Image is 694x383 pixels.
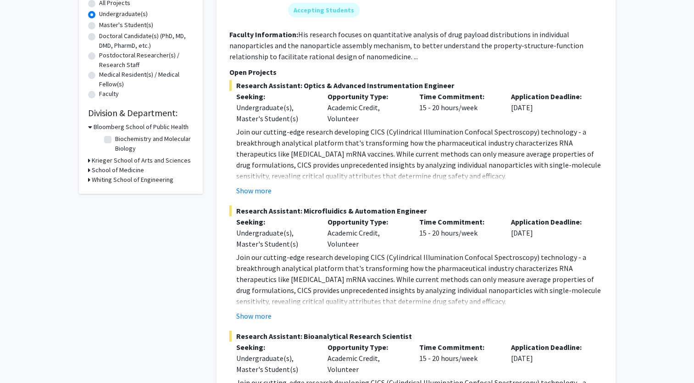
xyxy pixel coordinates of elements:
p: Join our cutting-edge research developing CICS (Cylindrical Illumination Confocal Spectroscopy) t... [236,126,603,181]
p: Seeking: [236,216,314,227]
span: Research Assistant: Optics & Advanced Instrumentation Engineer [229,80,603,91]
div: [DATE] [504,91,596,124]
p: Time Commitment: [419,342,497,353]
p: Application Deadline: [511,91,589,102]
span: Research Assistant: Microfluidics & Automation Engineer [229,205,603,216]
b: Faculty Information: [229,30,298,39]
label: Biochemistry and Molecular Biology [115,134,191,153]
div: 15 - 20 hours/week [412,91,504,124]
div: Undergraduate(s), Master's Student(s) [236,353,314,375]
p: Opportunity Type: [328,342,405,353]
label: Faculty [99,89,119,99]
h2: Division & Department: [88,107,194,118]
h3: Krieger School of Arts and Sciences [92,156,191,165]
label: Doctoral Candidate(s) (PhD, MD, DMD, PharmD, etc.) [99,31,194,51]
div: 15 - 20 hours/week [412,342,504,375]
h3: School of Medicine [92,165,144,175]
div: [DATE] [504,216,596,249]
p: Application Deadline: [511,342,589,353]
mat-chip: Accepting Students [288,3,360,17]
p: Open Projects [229,67,603,78]
div: Academic Credit, Volunteer [321,91,412,124]
p: Time Commitment: [419,91,497,102]
fg-read-more: His research focuses on quantitative analysis of drug payload distributions in individual nanopar... [229,30,583,61]
h3: Whiting School of Engineering [92,175,173,185]
iframe: Chat [7,342,39,376]
p: Time Commitment: [419,216,497,227]
p: Seeking: [236,91,314,102]
p: Opportunity Type: [328,216,405,227]
label: Undergraduate(s) [99,9,148,19]
div: Undergraduate(s), Master's Student(s) [236,102,314,124]
p: Application Deadline: [511,216,589,227]
button: Show more [236,310,272,321]
p: Seeking: [236,342,314,353]
div: Undergraduate(s), Master's Student(s) [236,227,314,249]
div: Academic Credit, Volunteer [321,342,412,375]
div: Academic Credit, Volunteer [321,216,412,249]
span: Research Assistant: Bioanalytical Research Scientist [229,331,603,342]
label: Medical Resident(s) / Medical Fellow(s) [99,70,194,89]
h3: Bloomberg School of Public Health [94,122,189,132]
p: Join our cutting-edge research developing CICS (Cylindrical Illumination Confocal Spectroscopy) t... [236,252,603,307]
button: Show more [236,185,272,196]
label: Master's Student(s) [99,20,153,30]
div: 15 - 20 hours/week [412,216,504,249]
p: Opportunity Type: [328,91,405,102]
label: Postdoctoral Researcher(s) / Research Staff [99,51,194,70]
div: [DATE] [504,342,596,375]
